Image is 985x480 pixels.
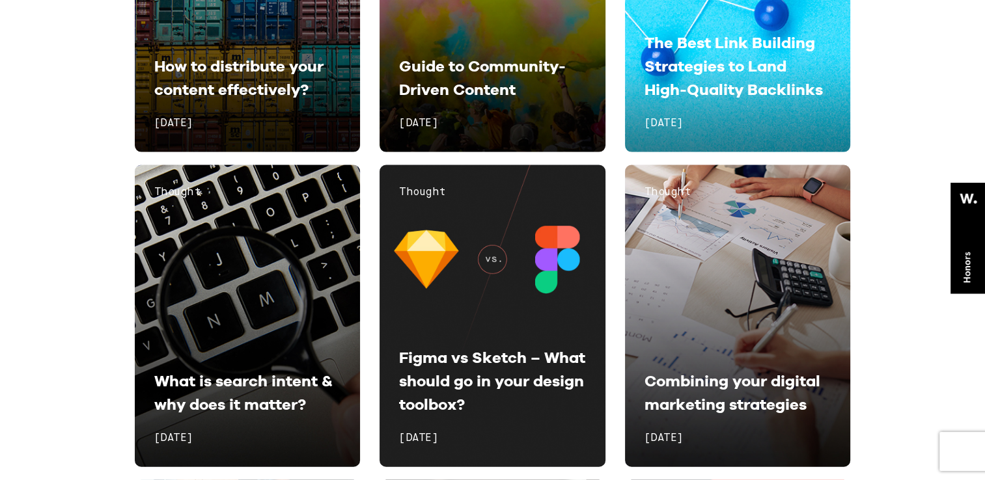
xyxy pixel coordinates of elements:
[399,348,585,414] span: Figma vs Sketch – What should go in your design toolbox?
[154,433,193,444] span: [DATE]
[154,187,201,198] span: Thought
[154,371,333,414] span: What is search intent & why does it matter?
[399,187,446,198] span: Thought
[399,57,566,99] span: Guide to Community-Driven Content
[154,118,193,129] span: [DATE]
[645,33,823,99] span: The Best Link Building Strategies to Land High-Quality Backlinks
[399,433,437,444] span: [DATE]
[645,187,691,198] span: Thought
[645,433,683,444] span: [DATE]
[399,118,437,129] span: [DATE]
[645,118,683,129] span: [DATE]
[645,371,820,414] span: Combining your digital marketing strategies
[154,57,324,99] span: How to distribute your content effectively?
